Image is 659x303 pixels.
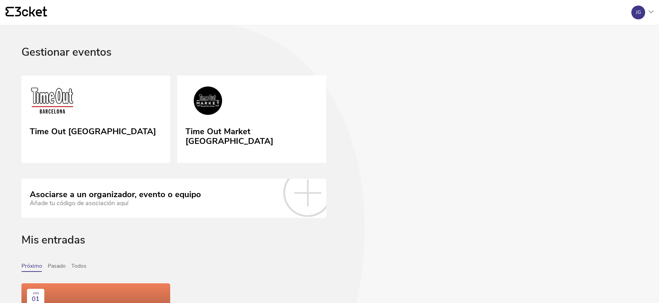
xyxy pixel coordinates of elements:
[21,46,638,75] div: Gestionar eventos
[636,10,641,15] div: JG
[6,7,14,17] g: {' '}
[185,124,318,146] div: Time Out Market [GEOGRAPHIC_DATA]
[185,86,230,118] img: Time Out Market Barcelona
[21,263,42,272] button: Próximo
[30,124,156,137] div: Time Out [GEOGRAPHIC_DATA]
[177,75,326,163] a: Time Out Market Barcelona Time Out Market [GEOGRAPHIC_DATA]
[30,200,201,207] div: Añade tu código de asociación aquí
[48,263,66,272] button: Pasado
[30,86,75,118] img: Time Out Barcelona
[21,75,170,163] a: Time Out Barcelona Time Out [GEOGRAPHIC_DATA]
[32,295,39,303] span: 01
[21,179,326,218] a: Asociarse a un organizador, evento o equipo Añade tu código de asociación aquí
[30,190,201,200] div: Asociarse a un organizador, evento o equipo
[71,263,86,272] button: Todos
[6,7,47,18] a: {' '}
[21,234,638,263] div: Mis entradas
[33,292,39,296] div: JAN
